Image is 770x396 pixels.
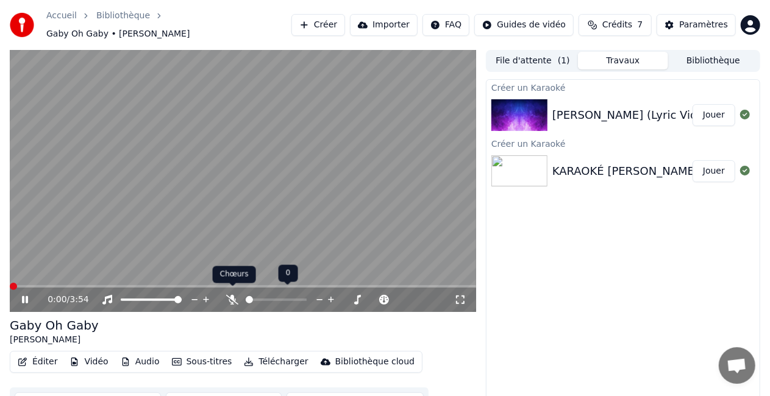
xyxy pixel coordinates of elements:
button: Importer [350,14,418,36]
button: Jouer [693,160,735,182]
span: 3:54 [70,294,88,306]
button: Bibliothèque [668,52,758,69]
button: File d'attente [488,52,578,69]
div: Chœurs [213,266,256,283]
div: 0 [279,265,298,282]
button: Vidéo [65,353,113,370]
a: Accueil [46,10,77,22]
div: Créer un Karaoké [487,136,760,150]
div: Créer un Karaoké [487,80,760,94]
button: Télécharger [239,353,313,370]
button: Jouer [693,104,735,126]
button: Audio [116,353,165,370]
span: 0:00 [48,294,66,306]
span: Crédits [602,19,632,31]
span: ( 1 ) [558,55,570,67]
button: Guides de vidéo [474,14,574,36]
div: / [48,294,77,306]
img: youka [10,13,34,37]
div: [PERSON_NAME] (Lyric Video) [552,107,715,124]
a: Bibliothèque [96,10,150,22]
div: Bibliothèque cloud [335,356,415,368]
div: [PERSON_NAME] [10,334,99,346]
span: Gaby Oh Gaby • [PERSON_NAME] [46,28,190,40]
button: Sous-titres [167,353,237,370]
nav: breadcrumb [46,10,291,40]
button: Éditer [13,353,62,370]
button: Créer [291,14,345,36]
div: Paramètres [679,19,728,31]
button: FAQ [422,14,469,36]
button: Paramètres [657,14,736,36]
button: Crédits7 [579,14,652,36]
a: Ouvrir le chat [719,347,755,384]
button: Travaux [578,52,668,69]
span: 7 [637,19,643,31]
div: Gaby Oh Gaby [10,317,99,334]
